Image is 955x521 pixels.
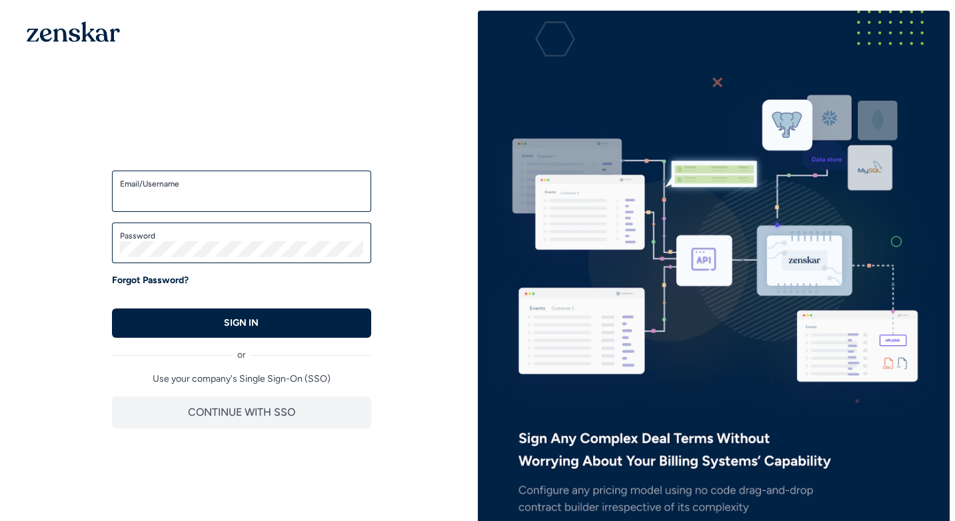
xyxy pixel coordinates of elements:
[112,338,371,362] div: or
[120,231,363,241] label: Password
[112,308,371,338] button: SIGN IN
[224,316,259,330] p: SIGN IN
[120,179,363,189] label: Email/Username
[112,396,371,428] button: CONTINUE WITH SSO
[112,372,371,386] p: Use your company's Single Sign-On (SSO)
[112,274,189,287] a: Forgot Password?
[27,21,120,42] img: 1OGAJ2xQqyY4LXKgY66KYq0eOWRCkrZdAb3gUhuVAqdWPZE9SRJmCz+oDMSn4zDLXe31Ii730ItAGKgCKgCCgCikA4Av8PJUP...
